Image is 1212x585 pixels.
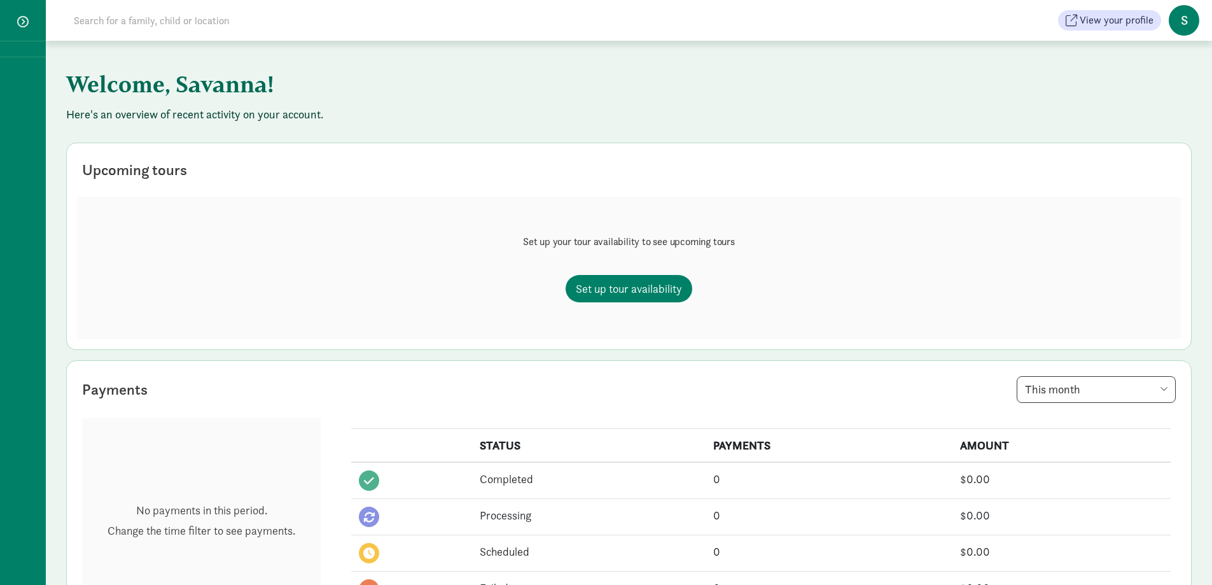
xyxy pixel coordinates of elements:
div: $0.00 [960,507,1163,524]
span: Set up tour availability [576,280,682,297]
a: Set up tour availability [566,275,692,302]
th: PAYMENTS [706,429,952,463]
p: Set up your tour availability to see upcoming tours [523,234,735,250]
span: View your profile [1080,13,1153,28]
span: S [1169,5,1199,36]
div: Upcoming tours [82,159,187,181]
div: $0.00 [960,470,1163,488]
th: STATUS [472,429,706,463]
p: Here's an overview of recent activity on your account. [66,107,1192,122]
div: Scheduled [480,543,698,560]
div: Payments [82,378,148,401]
th: AMOUNT [952,429,1171,463]
div: Processing [480,507,698,524]
div: $0.00 [960,543,1163,560]
div: 0 [713,543,944,560]
div: 0 [713,507,944,524]
p: No payments in this period. [108,503,295,518]
h1: Welcome, Savanna! [66,61,696,107]
p: Change the time filter to see payments. [108,523,295,539]
button: View your profile [1058,10,1161,31]
input: Search for a family, child or location [66,8,423,33]
div: Completed [480,470,698,488]
div: 0 [713,470,944,488]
